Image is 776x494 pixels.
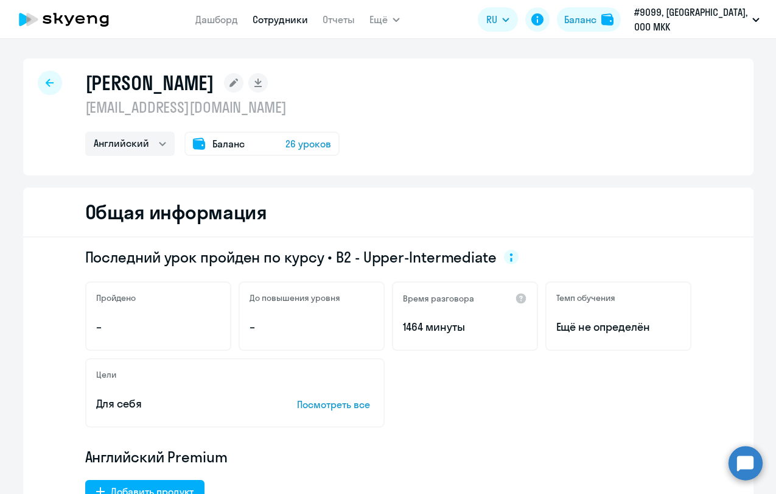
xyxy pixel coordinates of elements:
[253,13,308,26] a: Сотрудники
[478,7,518,32] button: RU
[556,319,680,335] span: Ещё не определён
[297,397,374,412] p: Посмотреть все
[557,7,621,32] button: Балансbalance
[96,369,116,380] h5: Цели
[369,7,400,32] button: Ещё
[96,292,136,303] h5: Пройдено
[96,396,259,412] p: Для себя
[403,319,527,335] p: 1464 минуты
[85,447,228,467] span: Английский Premium
[403,293,474,304] h5: Время разговора
[85,247,497,267] span: Последний урок пройден по курсу • B2 - Upper-Intermediate
[250,319,374,335] p: –
[601,13,613,26] img: balance
[285,136,331,151] span: 26 уроков
[212,136,245,151] span: Баланс
[85,71,214,95] h1: [PERSON_NAME]
[96,319,220,335] p: –
[634,5,747,34] p: #9099, [GEOGRAPHIC_DATA], ООО МКК
[195,13,238,26] a: Дашборд
[85,97,340,117] p: [EMAIL_ADDRESS][DOMAIN_NAME]
[564,12,596,27] div: Баланс
[628,5,766,34] button: #9099, [GEOGRAPHIC_DATA], ООО МКК
[556,292,615,303] h5: Темп обучения
[85,200,267,224] h2: Общая информация
[250,292,340,303] h5: До повышения уровня
[323,13,355,26] a: Отчеты
[486,12,497,27] span: RU
[369,12,388,27] span: Ещё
